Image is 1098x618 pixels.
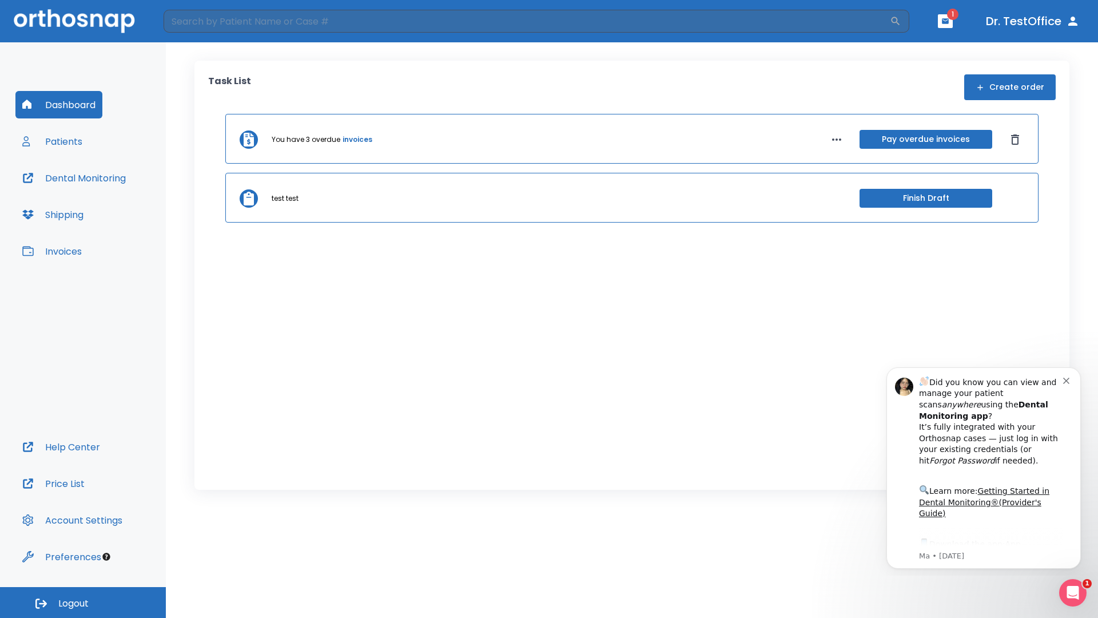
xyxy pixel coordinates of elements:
[1059,579,1087,607] iframe: Intercom live chat
[208,74,251,100] p: Task List
[14,9,135,33] img: Orthosnap
[15,543,108,571] button: Preferences
[15,470,91,497] button: Price List
[860,130,992,149] button: Pay overdue invoices
[15,91,102,118] button: Dashboard
[15,237,89,265] button: Invoices
[194,18,203,27] button: Dismiss notification
[272,193,299,204] p: test test
[50,180,194,238] div: Download the app: | ​ Let us know if you need help getting started!
[15,164,133,192] button: Dental Monitoring
[1083,579,1092,588] span: 1
[947,9,958,20] span: 1
[50,194,194,204] p: Message from Ma, sent 6w ago
[981,11,1084,31] button: Dr. TestOffice
[343,134,372,145] a: invoices
[869,357,1098,576] iframe: Intercom notifications message
[15,506,129,534] button: Account Settings
[15,128,89,155] button: Patients
[101,552,112,562] div: Tooltip anchor
[964,74,1056,100] button: Create order
[860,189,992,208] button: Finish Draft
[164,10,890,33] input: Search by Patient Name or Case #
[58,597,89,610] span: Logout
[272,134,340,145] p: You have 3 overdue
[1006,130,1024,149] button: Dismiss
[15,201,90,228] button: Shipping
[15,433,107,461] button: Help Center
[50,183,152,203] a: App Store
